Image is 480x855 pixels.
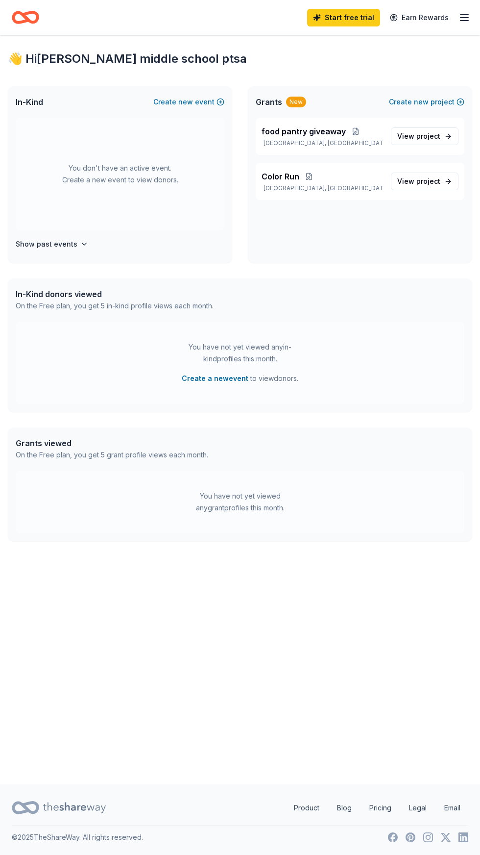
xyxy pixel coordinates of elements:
[286,97,306,107] div: New
[262,139,383,147] p: [GEOGRAPHIC_DATA], [GEOGRAPHIC_DATA]
[286,798,468,818] nav: quick links
[262,171,299,182] span: Color Run
[436,798,468,818] a: Email
[401,798,434,818] a: Legal
[397,176,440,187] span: View
[12,831,143,843] p: © 2025 TheShareWay. All rights reserved.
[262,184,383,192] p: [GEOGRAPHIC_DATA], [GEOGRAPHIC_DATA]
[179,490,301,514] div: You have not yet viewed any grant profiles this month.
[391,173,458,190] a: View project
[16,449,208,461] div: On the Free plan, you get 5 grant profile views each month.
[12,6,39,29] a: Home
[416,132,440,140] span: project
[16,238,88,250] button: Show past events
[153,96,224,108] button: Createnewevent
[262,126,346,137] span: food pantry giveaway
[256,96,282,108] span: Grants
[329,798,360,818] a: Blog
[307,9,380,26] a: Start free trial
[391,127,458,145] a: View project
[384,9,455,26] a: Earn Rewards
[182,373,248,384] button: Create a newevent
[179,341,301,365] div: You have not yet viewed any in-kind profiles this month.
[16,288,214,300] div: In-Kind donors viewed
[361,798,399,818] a: Pricing
[16,118,224,230] div: You don't have an active event. Create a new event to view donors.
[416,177,440,185] span: project
[286,798,327,818] a: Product
[389,96,464,108] button: Createnewproject
[178,96,193,108] span: new
[182,373,298,384] span: to view donors .
[397,130,440,142] span: View
[414,96,429,108] span: new
[8,51,472,67] div: 👋 Hi [PERSON_NAME] middle school ptsa
[16,96,43,108] span: In-Kind
[16,238,77,250] h4: Show past events
[16,300,214,312] div: On the Free plan, you get 5 in-kind profile views each month.
[16,437,208,449] div: Grants viewed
